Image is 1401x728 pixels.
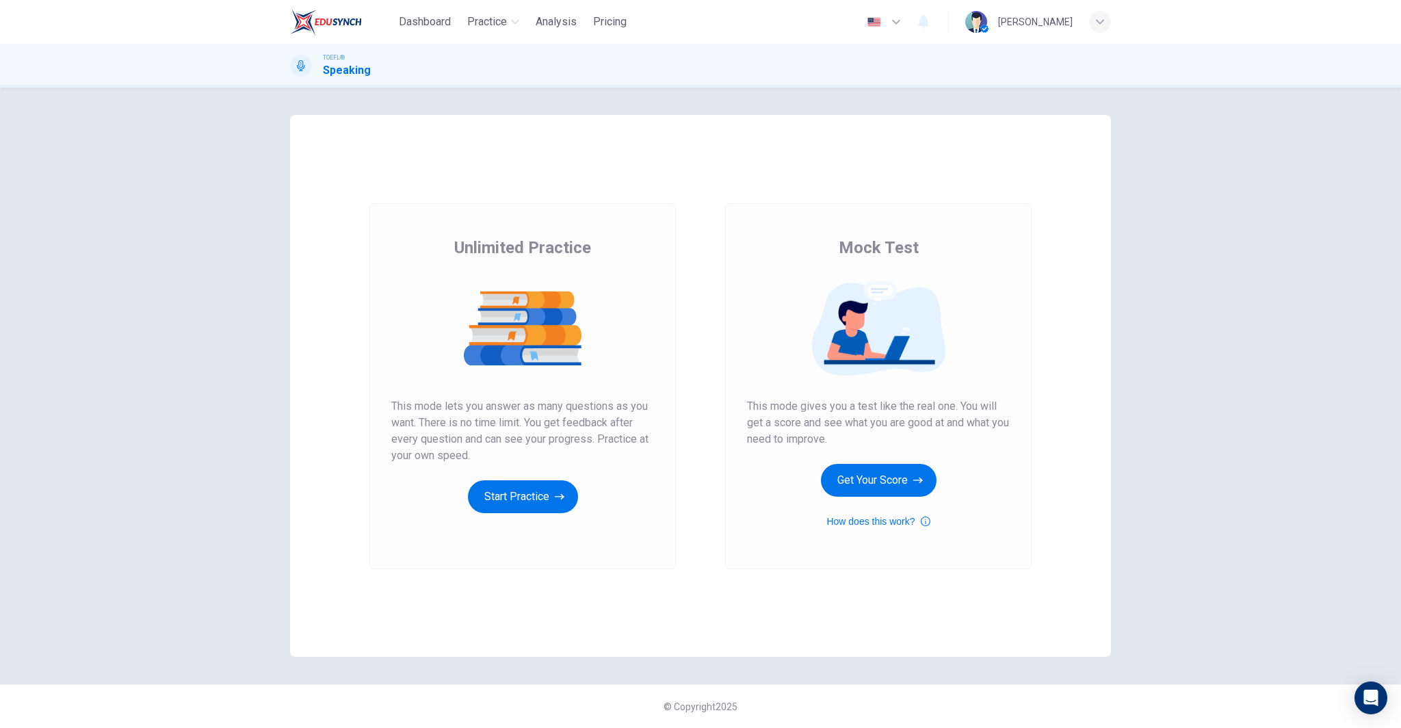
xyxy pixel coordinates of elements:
span: This mode lets you answer as many questions as you want. There is no time limit. You get feedback... [391,398,654,464]
span: Practice [467,14,507,30]
span: This mode gives you a test like the real one. You will get a score and see what you are good at a... [747,398,1010,447]
button: Get Your Score [821,464,937,497]
button: Dashboard [393,10,456,34]
span: Dashboard [399,14,451,30]
a: EduSynch logo [290,8,393,36]
button: Practice [462,10,525,34]
span: Mock Test [839,237,919,259]
button: How does this work? [826,513,930,530]
img: EduSynch logo [290,8,362,36]
span: TOEFL® [323,53,345,62]
span: Pricing [593,14,627,30]
div: [PERSON_NAME] [998,14,1073,30]
button: Start Practice [468,480,578,513]
img: en [865,17,882,27]
img: Profile picture [965,11,987,33]
span: Unlimited Practice [454,237,591,259]
span: Analysis [536,14,577,30]
button: Analysis [530,10,582,34]
h1: Speaking [323,62,371,79]
button: Pricing [588,10,632,34]
span: © Copyright 2025 [664,701,737,712]
div: Open Intercom Messenger [1354,681,1387,714]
